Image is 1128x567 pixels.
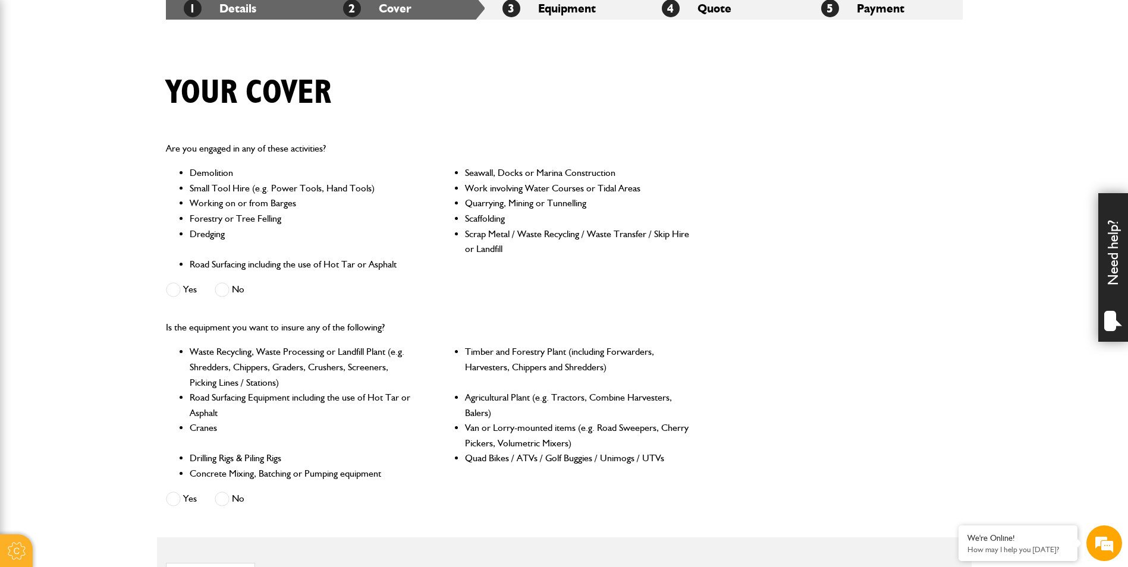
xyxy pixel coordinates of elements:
[1098,193,1128,342] div: Need help?
[15,215,217,356] textarea: Type your message and hit 'Enter'
[190,226,415,257] li: Dredging
[190,390,415,420] li: Road Surfacing Equipment including the use of Hot Tar or Asphalt
[967,545,1069,554] p: How may I help you today?
[15,145,217,171] input: Enter your email address
[465,451,690,466] li: Quad Bikes / ATVs / Golf Buggies / Unimogs / UTVs
[465,211,690,226] li: Scaffolding
[190,466,415,481] li: Concrete Mixing, Batching or Pumping equipment
[62,67,200,82] div: Chat with us now
[195,6,224,34] div: Minimize live chat window
[465,196,690,211] li: Quarrying, Mining or Tunnelling
[162,366,216,382] em: Start Chat
[166,73,331,113] h1: Your cover
[465,344,690,390] li: Timber and Forestry Plant (including Forwarders, Harvesters, Chippers and Shredders)
[465,390,690,420] li: Agricultural Plant (e.g. Tractors, Combine Harvesters, Balers)
[166,492,197,506] label: Yes
[465,226,690,257] li: Scrap Metal / Waste Recycling / Waste Transfer / Skip Hire or Landfill
[215,282,244,297] label: No
[15,110,217,136] input: Enter your last name
[190,211,415,226] li: Forestry or Tree Felling
[190,420,415,451] li: Cranes
[215,492,244,506] label: No
[465,165,690,181] li: Seawall, Docks or Marina Construction
[190,451,415,466] li: Drilling Rigs & Piling Rigs
[166,320,691,335] p: Is the equipment you want to insure any of the following?
[166,141,691,156] p: Are you engaged in any of these activities?
[190,181,415,196] li: Small Tool Hire (e.g. Power Tools, Hand Tools)
[190,196,415,211] li: Working on or from Barges
[465,181,690,196] li: Work involving Water Courses or Tidal Areas
[166,282,197,297] label: Yes
[20,66,50,83] img: d_20077148190_company_1631870298795_20077148190
[184,1,256,15] a: 1Details
[190,257,415,272] li: Road Surfacing including the use of Hot Tar or Asphalt
[190,165,415,181] li: Demolition
[465,420,690,451] li: Van or Lorry-mounted items (e.g. Road Sweepers, Cherry Pickers, Volumetric Mixers)
[967,533,1069,543] div: We're Online!
[190,344,415,390] li: Waste Recycling, Waste Processing or Landfill Plant (e.g. Shredders, Chippers, Graders, Crushers,...
[15,180,217,206] input: Enter your phone number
